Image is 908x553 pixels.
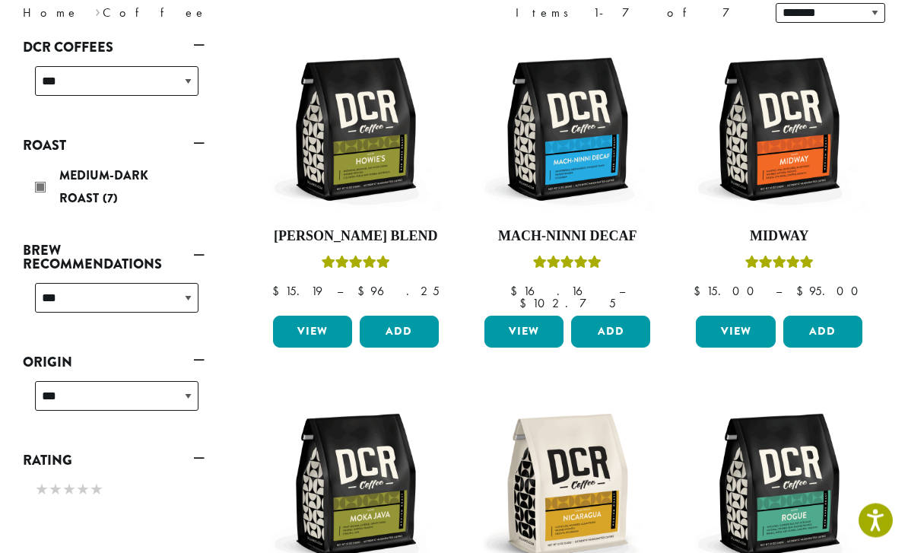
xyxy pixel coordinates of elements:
a: Roast [23,133,205,159]
span: $ [796,284,809,300]
span: $ [272,284,285,300]
nav: Breadcrumb [23,5,431,23]
h4: [PERSON_NAME] Blend [269,229,443,246]
bdi: 16.16 [510,284,605,300]
span: ★ [62,479,76,501]
bdi: 95.00 [796,284,865,300]
span: – [776,284,782,300]
span: $ [357,284,370,300]
h4: Midway [692,229,865,246]
button: Add [360,316,439,348]
img: DCR-12oz-Midway-Stock-scaled.png [692,43,865,216]
div: Origin [23,376,205,430]
a: [PERSON_NAME] BlendRated 4.67 out of 5 [269,43,443,310]
span: ★ [49,479,62,501]
span: – [337,284,343,300]
span: ★ [76,479,90,501]
button: Add [571,316,650,348]
button: Add [783,316,862,348]
div: Rated 4.67 out of 5 [322,254,390,277]
a: View [484,316,564,348]
div: Rating [23,474,205,509]
span: $ [519,296,532,312]
div: Rated 5.00 out of 5 [745,254,814,277]
a: Brew Recommendations [23,238,205,278]
a: Origin [23,350,205,376]
div: Roast [23,159,205,220]
bdi: 15.00 [694,284,761,300]
h4: Mach-Ninni Decaf [481,229,654,246]
span: (7) [103,190,118,208]
div: Rated 5.00 out of 5 [533,254,602,277]
span: ★ [90,479,103,501]
img: DCR-12oz-Mach-Ninni-Decaf-Stock-scaled.png [481,43,654,216]
a: View [273,316,352,348]
span: Medium-Dark Roast [59,167,148,208]
a: MidwayRated 5.00 out of 5 [692,43,865,310]
a: Home [23,5,79,21]
div: Items 1-7 of 7 [516,5,753,23]
img: DCR-12oz-Howies-Stock-scaled.png [268,43,442,216]
div: DCR Coffees [23,61,205,115]
a: DCR Coffees [23,35,205,61]
span: $ [510,284,523,300]
a: Mach-Ninni DecafRated 5.00 out of 5 [481,43,654,310]
span: – [619,284,625,300]
bdi: 15.19 [272,284,322,300]
a: View [696,316,775,348]
span: ★ [35,479,49,501]
a: Rating [23,448,205,474]
div: Brew Recommendations [23,278,205,332]
span: $ [694,284,706,300]
bdi: 102.75 [519,296,616,312]
bdi: 96.25 [357,284,440,300]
